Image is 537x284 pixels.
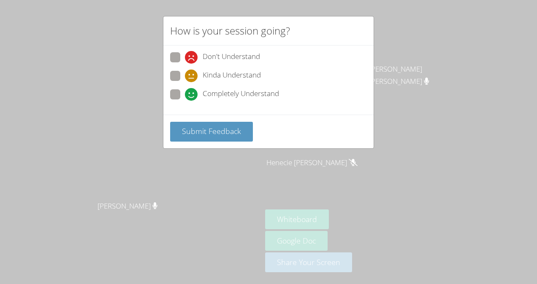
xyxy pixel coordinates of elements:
[203,88,279,101] span: Completely Understand
[170,122,253,142] button: Submit Feedback
[182,126,241,136] span: Submit Feedback
[203,51,260,64] span: Don't Understand
[203,70,261,82] span: Kinda Understand
[170,23,290,38] h2: How is your session going?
